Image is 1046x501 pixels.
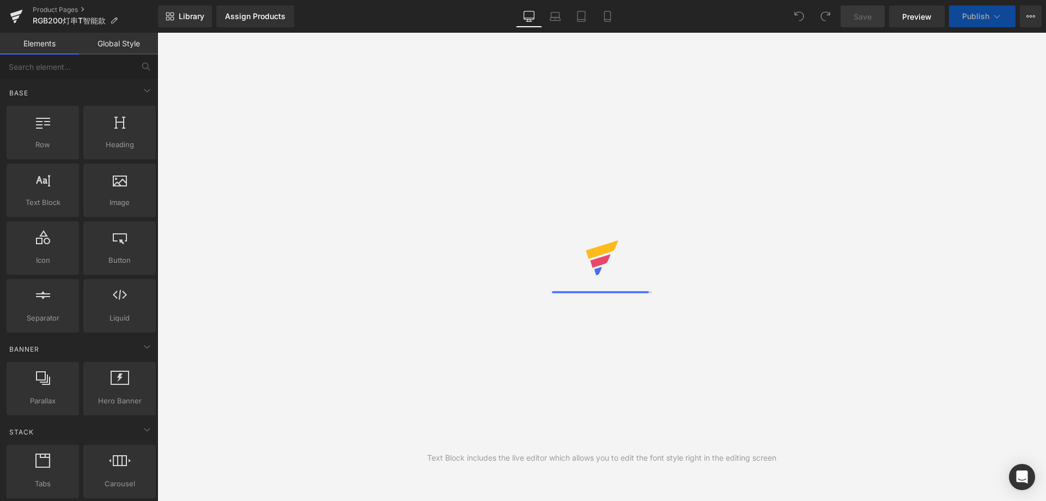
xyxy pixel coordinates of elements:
span: Library [179,11,204,21]
a: Product Pages [33,5,158,14]
span: Tabs [10,478,76,490]
a: Preview [889,5,945,27]
span: Liquid [87,312,153,324]
span: Carousel [87,478,153,490]
div: Assign Products [225,12,285,21]
a: Desktop [516,5,542,27]
span: Hero Banner [87,395,153,407]
span: Parallax [10,395,76,407]
a: Tablet [568,5,594,27]
span: Save [854,11,872,22]
span: Image [87,197,153,208]
span: Row [10,139,76,150]
div: Text Block includes the live editor which allows you to edit the font style right in the editing ... [427,452,776,464]
span: Publish [962,12,989,21]
div: Open Intercom Messenger [1009,464,1035,490]
span: Stack [8,427,35,437]
span: Heading [87,139,153,150]
a: Mobile [594,5,621,27]
span: Button [87,255,153,266]
span: Icon [10,255,76,266]
span: Text Block [10,197,76,208]
a: Global Style [79,33,158,55]
span: Base [8,88,29,98]
span: RGB200灯串T智能款 [33,16,106,25]
a: New Library [158,5,212,27]
button: Redo [814,5,836,27]
span: Preview [902,11,932,22]
button: Undo [788,5,810,27]
span: Banner [8,344,40,354]
span: Separator [10,312,76,324]
button: Publish [949,5,1015,27]
a: Laptop [542,5,568,27]
button: More [1020,5,1042,27]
